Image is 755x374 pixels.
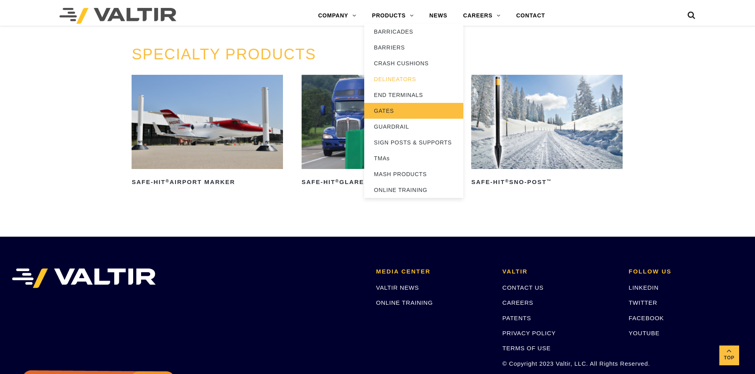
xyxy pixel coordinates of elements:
[364,55,463,71] a: CRASH CUSHIONS
[132,176,283,189] h2: Safe-Hit Airport Marker
[503,299,533,306] a: CAREERS
[364,166,463,182] a: MASH PRODUCTS
[629,299,657,306] a: TWITTER
[302,75,453,189] a: Safe-Hit®Glarescreen
[376,284,419,291] a: VALTIR NEWS
[12,268,156,288] img: VALTIR
[471,75,622,189] a: Safe-Hit®Sno-Post™
[505,178,509,183] sup: ®
[132,46,316,63] a: SPECIALTY PRODUCTS
[364,87,463,103] a: END TERMINALS
[310,8,364,24] a: COMPANY
[503,345,551,351] a: TERMS OF USE
[455,8,508,24] a: CAREERS
[364,135,463,150] a: SIGN POSTS & SUPPORTS
[364,71,463,87] a: DELINEATORS
[719,353,739,363] span: Top
[364,103,463,119] a: GATES
[629,315,664,321] a: FACEBOOK
[302,176,453,189] h2: Safe-Hit Glarescreen
[376,268,491,275] h2: MEDIA CENTER
[364,182,463,198] a: ONLINE TRAINING
[629,330,659,336] a: YOUTUBE
[132,75,283,189] a: Safe-Hit®Airport Marker
[335,178,339,183] sup: ®
[364,40,463,55] a: BARRIERS
[547,178,552,183] sup: ™
[629,284,659,291] a: LINKEDIN
[719,346,739,365] a: Top
[503,315,531,321] a: PATENTS
[166,178,170,183] sup: ®
[364,24,463,40] a: BARRICADES
[503,359,617,368] p: © Copyright 2023 Valtir, LLC. All Rights Reserved.
[503,268,617,275] h2: VALTIR
[503,284,544,291] a: CONTACT US
[59,8,176,24] img: Valtir
[471,176,622,189] h2: Safe-Hit Sno-Post
[364,8,422,24] a: PRODUCTS
[364,119,463,135] a: GUARDRAIL
[376,299,433,306] a: ONLINE TRAINING
[421,8,455,24] a: NEWS
[364,150,463,166] a: TMAs
[629,268,743,275] h2: FOLLOW US
[503,330,556,336] a: PRIVACY POLICY
[508,8,553,24] a: CONTACT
